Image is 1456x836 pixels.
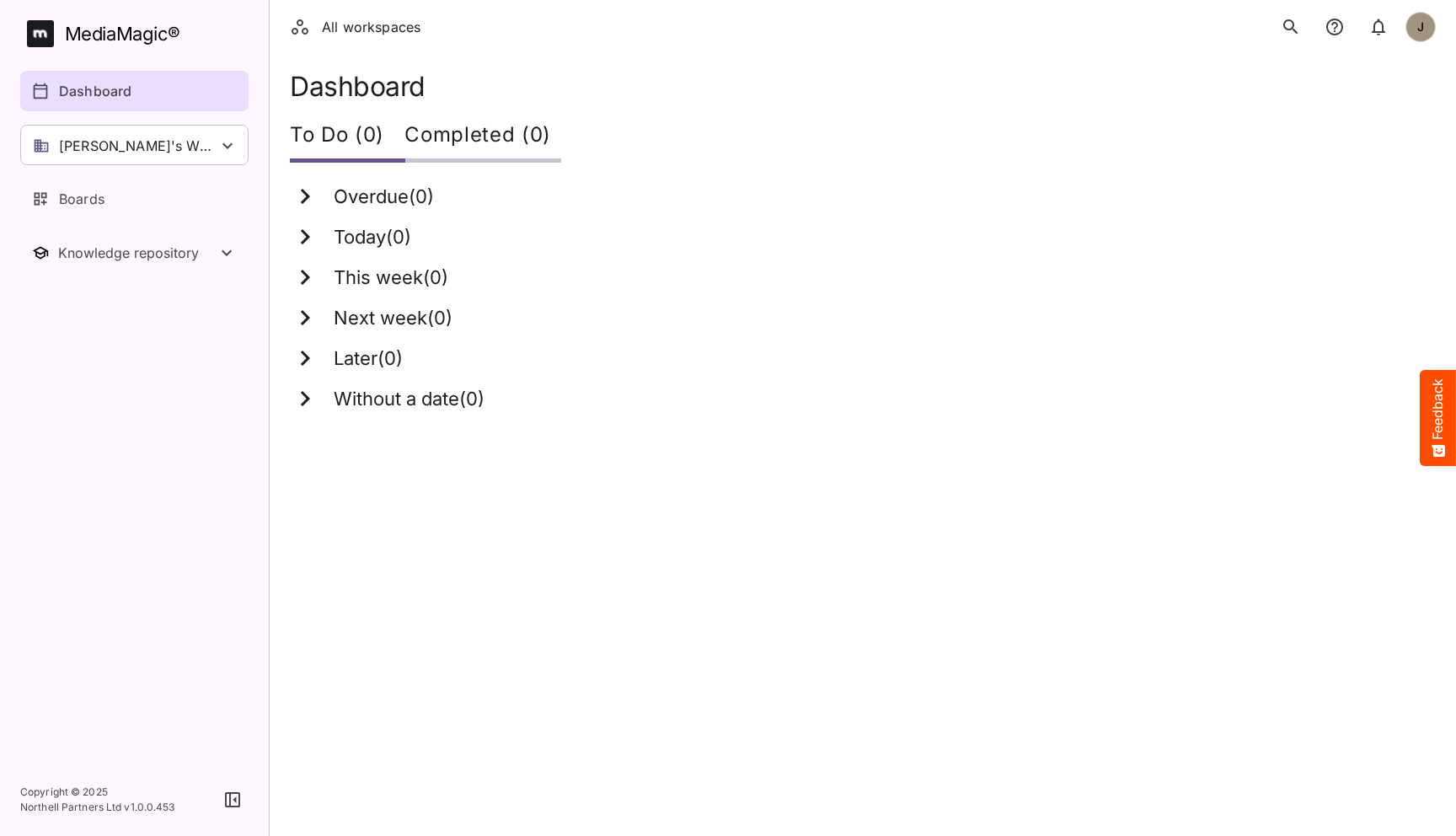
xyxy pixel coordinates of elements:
nav: Knowledge repository [20,233,249,273]
p: Dashboard [59,81,131,101]
h3: Later ( 0 ) [334,348,403,370]
div: Knowledge repository [58,244,217,261]
div: MediaMagic ® [65,20,180,48]
p: Boards [59,189,104,209]
h3: This week ( 0 ) [334,267,448,289]
a: Boards [20,179,249,219]
h3: Overdue ( 0 ) [334,186,434,208]
button: Feedback [1420,370,1456,466]
h1: Dashboard [290,71,1436,102]
div: To Do (0) [290,112,404,163]
div: J [1405,12,1436,42]
button: Toggle Knowledge repository [20,233,249,273]
h3: Today ( 0 ) [334,227,411,249]
p: Northell Partners Ltd v 1.0.0.453 [20,800,175,815]
p: Copyright © 2025 [20,785,175,800]
div: Completed (0) [404,112,561,163]
p: [PERSON_NAME]'s Workspace [59,136,217,156]
h3: Next week ( 0 ) [334,308,452,330]
a: Dashboard [20,71,249,111]
h3: Without a date ( 0 ) [334,389,484,410]
button: notifications [1318,10,1352,44]
a: MediaMagic® [27,20,249,47]
button: notifications [1362,10,1395,44]
button: search [1274,10,1308,44]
